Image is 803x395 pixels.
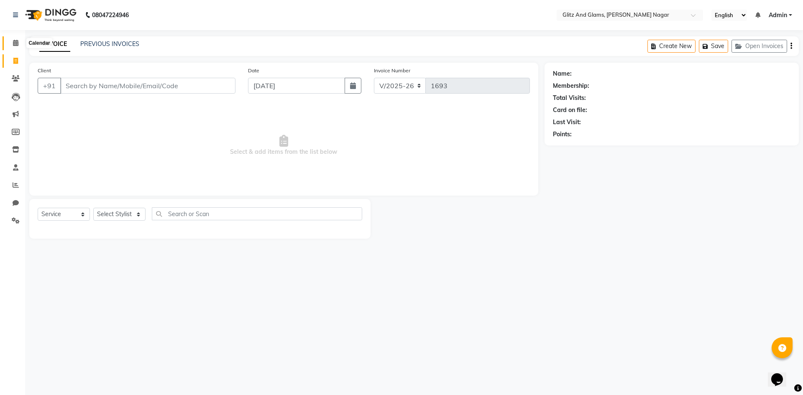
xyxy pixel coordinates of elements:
button: Open Invoices [731,40,787,53]
img: logo [21,3,79,27]
b: 08047224946 [92,3,129,27]
div: Total Visits: [553,94,586,102]
div: Points: [553,130,572,139]
span: Select & add items from the list below [38,104,530,187]
div: Last Visit: [553,118,581,127]
label: Date [248,67,259,74]
label: Client [38,67,51,74]
button: Create New [647,40,696,53]
input: Search by Name/Mobile/Email/Code [60,78,235,94]
div: Calendar [26,38,52,48]
button: +91 [38,78,61,94]
label: Invoice Number [374,67,410,74]
div: Membership: [553,82,589,90]
button: Save [699,40,728,53]
a: PREVIOUS INVOICES [80,40,139,48]
span: Admin [769,11,787,20]
iframe: chat widget [768,362,795,387]
input: Search or Scan [152,207,362,220]
div: Name: [553,69,572,78]
div: Card on file: [553,106,587,115]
